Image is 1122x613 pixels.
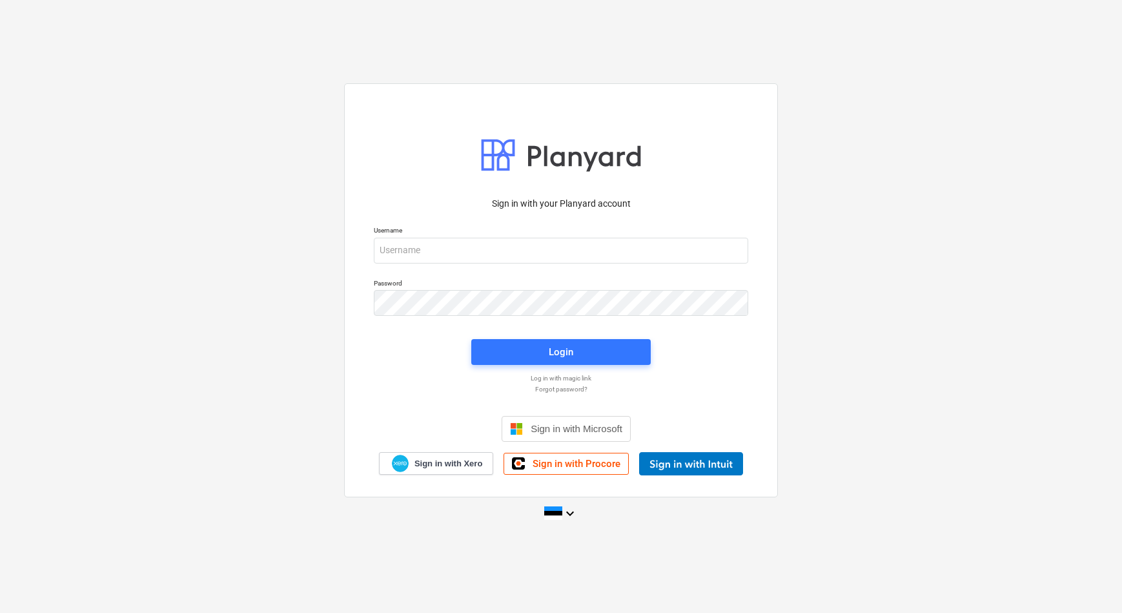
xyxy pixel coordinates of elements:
p: Password [374,279,748,290]
button: Login [471,339,651,365]
p: Sign in with your Planyard account [374,197,748,211]
div: Login [549,344,573,360]
p: Username [374,226,748,237]
a: Sign in with Xero [379,452,494,475]
span: Sign in with Microsoft [531,423,622,434]
span: Sign in with Procore [533,458,620,470]
a: Sign in with Procore [504,453,629,475]
img: Xero logo [392,455,409,472]
i: keyboard_arrow_down [562,506,578,521]
span: Sign in with Xero [414,458,482,470]
input: Username [374,238,748,264]
a: Forgot password? [367,385,755,393]
img: Microsoft logo [510,422,523,435]
a: Log in with magic link [367,374,755,382]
